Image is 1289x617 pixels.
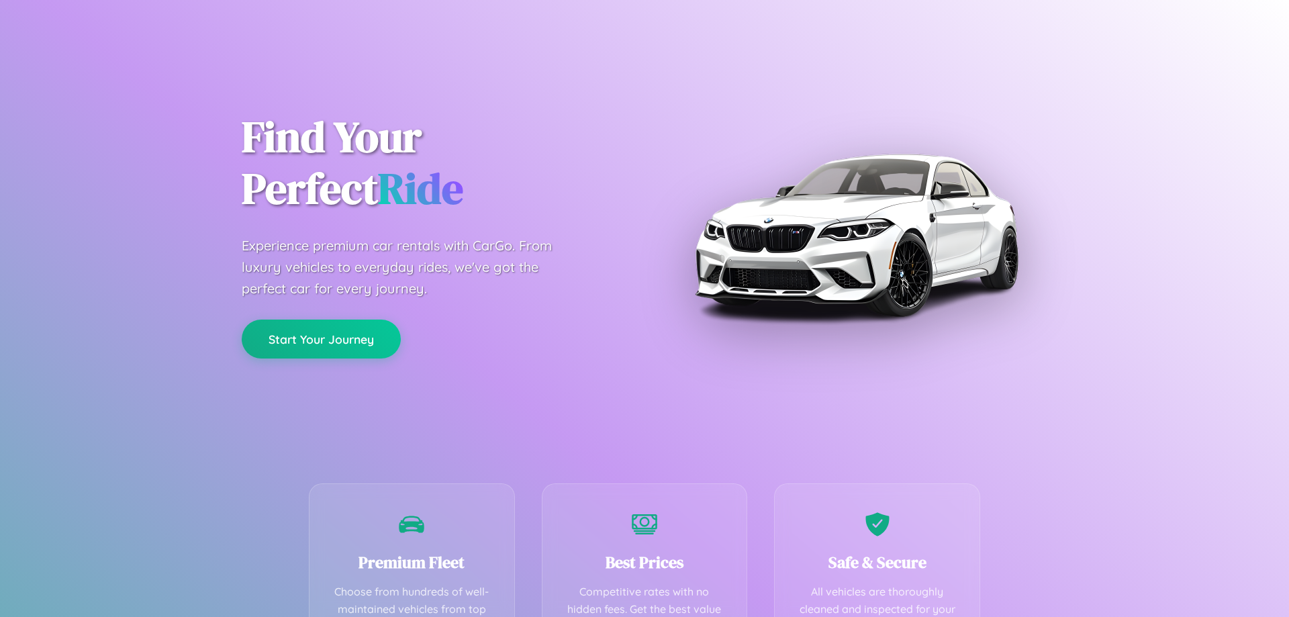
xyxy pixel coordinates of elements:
[242,320,401,359] button: Start Your Journey
[795,551,959,573] h3: Safe & Secure
[330,551,494,573] h3: Premium Fleet
[242,235,577,299] p: Experience premium car rentals with CarGo. From luxury vehicles to everyday rides, we've got the ...
[688,67,1024,403] img: Premium BMW car rental vehicle
[378,159,463,218] span: Ride
[563,551,727,573] h3: Best Prices
[242,111,624,215] h1: Find Your Perfect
